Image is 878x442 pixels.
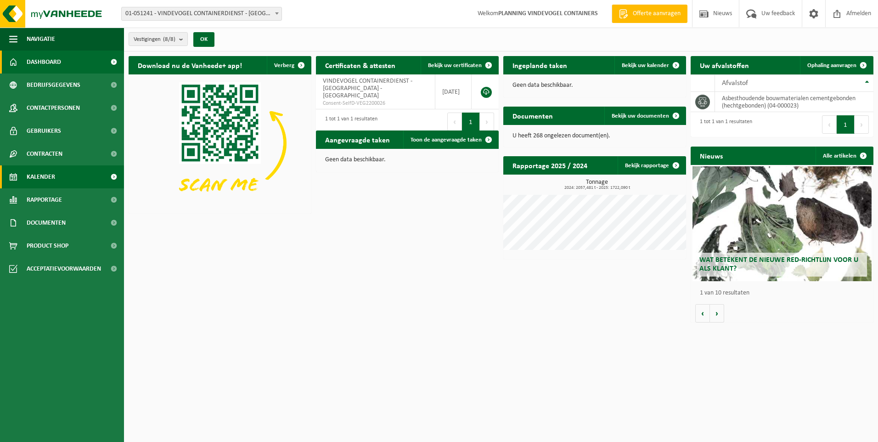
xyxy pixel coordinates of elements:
[193,32,214,47] button: OK
[691,56,758,74] h2: Uw afvalstoffen
[27,51,61,74] span: Dashboard
[498,10,598,17] strong: PLANNING VINDEVOGEL CONTAINERS
[27,74,80,96] span: Bedrijfsgegevens
[508,179,686,190] h3: Tonnage
[411,137,482,143] span: Toon de aangevraagde taken
[695,304,710,323] button: Vorige
[129,74,311,212] img: Download de VHEPlus App
[800,56,872,74] a: Ophaling aanvragen
[692,166,872,281] a: Wat betekent de nieuwe RED-richtlijn voor u als klant?
[622,62,669,68] span: Bekijk uw kalender
[722,79,748,87] span: Afvalstof
[503,107,562,125] h2: Documenten
[612,5,687,23] a: Offerte aanvragen
[323,100,428,107] span: Consent-SelfD-VEG2200026
[855,115,869,134] button: Next
[121,7,282,21] span: 01-051241 - VINDEVOGEL CONTAINERDIENST - OUDENAARDE - OUDENAARDE
[612,113,669,119] span: Bekijk uw documenten
[715,92,873,112] td: asbesthoudende bouwmaterialen cementgebonden (hechtgebonden) (04-000023)
[630,9,683,18] span: Offerte aanvragen
[134,33,175,46] span: Vestigingen
[27,165,55,188] span: Kalender
[447,113,462,131] button: Previous
[837,115,855,134] button: 1
[503,156,597,174] h2: Rapportage 2025 / 2024
[435,74,472,109] td: [DATE]
[421,56,498,74] a: Bekijk uw certificaten
[691,147,732,164] h2: Nieuws
[480,113,494,131] button: Next
[325,157,490,163] p: Geen data beschikbaar.
[508,186,686,190] span: 2024: 2057,481 t - 2025: 1722,090 t
[27,28,55,51] span: Navigatie
[129,32,188,46] button: Vestigingen(8/8)
[807,62,856,68] span: Ophaling aanvragen
[604,107,685,125] a: Bekijk uw documenten
[695,114,752,135] div: 1 tot 1 van 1 resultaten
[403,130,498,149] a: Toon de aangevraagde taken
[512,133,677,139] p: U heeft 268 ongelezen document(en).
[27,142,62,165] span: Contracten
[512,82,677,89] p: Geen data beschikbaar.
[316,130,399,148] h2: Aangevraagde taken
[27,257,101,280] span: Acceptatievoorwaarden
[321,112,377,132] div: 1 tot 1 van 1 resultaten
[699,256,858,272] span: Wat betekent de nieuwe RED-richtlijn voor u als klant?
[462,113,480,131] button: 1
[614,56,685,74] a: Bekijk uw kalender
[316,56,405,74] h2: Certificaten & attesten
[618,156,685,175] a: Bekijk rapportage
[503,56,576,74] h2: Ingeplande taken
[27,96,80,119] span: Contactpersonen
[428,62,482,68] span: Bekijk uw certificaten
[710,304,724,323] button: Volgende
[274,62,294,68] span: Verberg
[27,119,61,142] span: Gebruikers
[27,234,68,257] span: Product Shop
[323,78,412,99] span: VINDEVOGEL CONTAINERDIENST - [GEOGRAPHIC_DATA] - [GEOGRAPHIC_DATA]
[27,188,62,211] span: Rapportage
[267,56,310,74] button: Verberg
[129,56,251,74] h2: Download nu de Vanheede+ app!
[700,290,869,296] p: 1 van 10 resultaten
[816,147,872,165] a: Alle artikelen
[822,115,837,134] button: Previous
[163,36,175,42] count: (8/8)
[122,7,281,20] span: 01-051241 - VINDEVOGEL CONTAINERDIENST - OUDENAARDE - OUDENAARDE
[27,211,66,234] span: Documenten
